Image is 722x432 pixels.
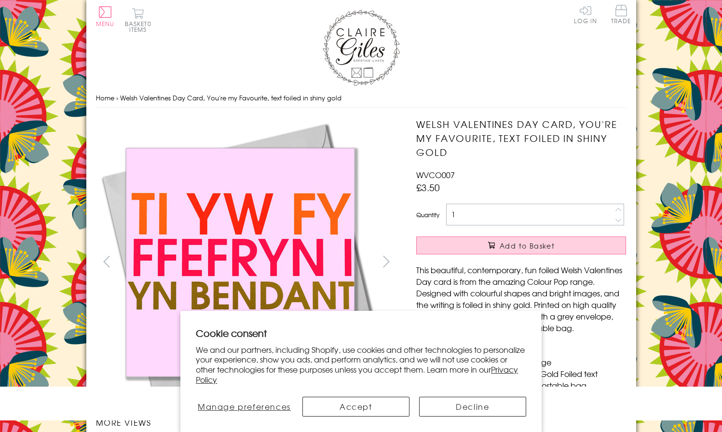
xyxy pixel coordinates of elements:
a: Home [96,93,114,102]
p: We and our partners, including Shopify, use cookies and other technologies to personalize your ex... [196,345,526,385]
button: Manage preferences [196,397,292,417]
h2: Cookie consent [196,326,526,340]
button: next [375,251,397,272]
button: Menu [96,6,115,27]
span: Menu [96,19,115,28]
span: Welsh Valentines Day Card, You're my Favourite, text foiled in shiny gold [120,93,341,102]
span: Trade [611,5,631,24]
span: › [116,93,118,102]
a: Privacy Policy [196,363,518,385]
button: Accept [302,397,409,417]
p: This beautiful, contemporary, fun foiled Welsh Valentines Day card is from the amazing Colour Pop... [416,264,626,334]
label: Quantity [416,210,439,219]
h3: More views [96,417,397,428]
span: Add to Basket [500,241,555,251]
h1: Welsh Valentines Day Card, You're my Favourite, text foiled in shiny gold [416,117,626,159]
span: Manage preferences [198,401,291,412]
button: prev [96,251,118,272]
button: Decline [419,397,526,417]
img: Welsh Valentines Day Card, You're my Favourite, text foiled in shiny gold [397,117,686,407]
a: Log In [574,5,597,24]
span: 0 items [129,19,151,34]
button: Add to Basket [416,237,626,254]
nav: breadcrumbs [96,88,627,108]
span: WVCO007 [416,169,455,181]
img: Claire Giles Greetings Cards [323,10,400,86]
button: Basket0 items [125,8,151,32]
img: Welsh Valentines Day Card, You're my Favourite, text foiled in shiny gold [95,117,385,407]
a: Trade [611,5,631,26]
span: £3.50 [416,181,440,194]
